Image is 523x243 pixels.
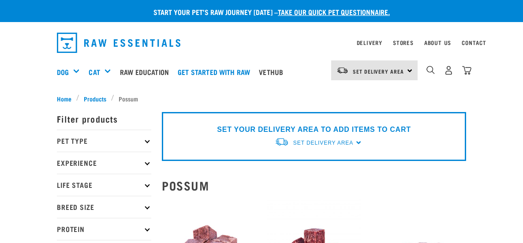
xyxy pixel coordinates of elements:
a: Raw Education [118,54,176,90]
img: home-icon-1@2x.png [426,66,435,74]
a: Dog [57,67,69,77]
p: Filter products [57,108,151,130]
p: SET YOUR DELIVERY AREA TO ADD ITEMS TO CART [217,124,411,135]
a: Products [79,94,111,103]
img: van-moving.png [336,67,348,75]
span: Products [84,94,106,103]
p: Life Stage [57,174,151,196]
p: Protein [57,218,151,240]
a: Vethub [257,54,290,90]
span: Home [57,94,71,103]
h2: Possum [162,179,466,192]
img: home-icon@2x.png [462,66,471,75]
span: Set Delivery Area [293,140,353,146]
a: Contact [462,41,486,44]
a: Get started with Raw [176,54,257,90]
a: Delivery [357,41,382,44]
a: take our quick pet questionnaire. [278,10,390,14]
img: van-moving.png [275,137,289,146]
nav: dropdown navigation [50,29,473,56]
a: Home [57,94,76,103]
nav: breadcrumbs [57,94,466,103]
span: Set Delivery Area [353,70,404,73]
p: Breed Size [57,196,151,218]
a: Stores [393,41,414,44]
img: user.png [444,66,453,75]
p: Experience [57,152,151,174]
a: Cat [89,67,100,77]
a: About Us [424,41,451,44]
img: Raw Essentials Logo [57,33,180,53]
p: Pet Type [57,130,151,152]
